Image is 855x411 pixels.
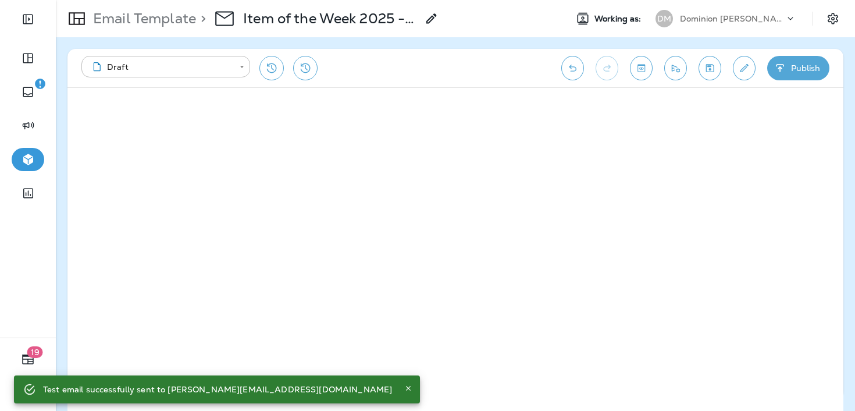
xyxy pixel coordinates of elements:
button: View Changelog [293,56,318,80]
span: 19 [27,346,43,358]
button: Edit details [733,56,756,80]
p: Dominion [PERSON_NAME] [680,14,785,23]
button: Settings [822,8,843,29]
p: Item of the Week 2025 - 9/15 [243,10,418,27]
button: Close [401,381,415,395]
button: Send test email [664,56,687,80]
button: Toggle preview [630,56,653,80]
p: > [196,10,206,27]
button: Save [699,56,721,80]
button: Undo [561,56,584,80]
button: Expand Sidebar [12,8,44,31]
button: Publish [767,56,829,80]
button: 19 [12,348,44,371]
span: Working as: [594,14,644,24]
button: Restore from previous version [259,56,284,80]
div: Draft [90,61,231,73]
p: Email Template [88,10,196,27]
div: DM [655,10,673,27]
div: Test email successfully sent to [PERSON_NAME][EMAIL_ADDRESS][DOMAIN_NAME] [43,379,392,400]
